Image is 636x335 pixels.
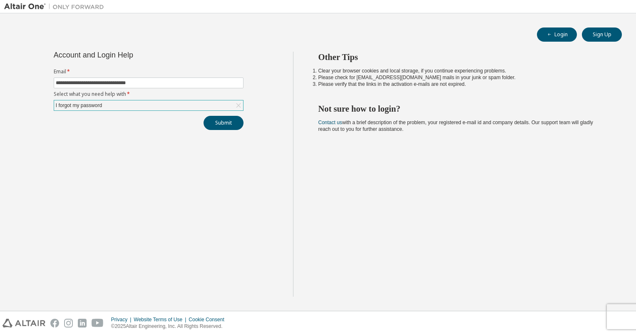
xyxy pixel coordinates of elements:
[54,68,243,75] label: Email
[50,319,59,327] img: facebook.svg
[4,2,108,11] img: Altair One
[54,52,206,58] div: Account and Login Help
[111,323,229,330] p: © 2025 Altair Engineering, Inc. All Rights Reserved.
[318,52,607,62] h2: Other Tips
[54,91,243,97] label: Select what you need help with
[78,319,87,327] img: linkedin.svg
[54,100,243,110] div: I forgot my password
[318,74,607,81] li: Please check for [EMAIL_ADDRESS][DOMAIN_NAME] mails in your junk or spam folder.
[318,67,607,74] li: Clear your browser cookies and local storage, if you continue experiencing problems.
[189,316,229,323] div: Cookie Consent
[537,27,577,42] button: Login
[2,319,45,327] img: altair_logo.svg
[318,120,593,132] span: with a brief description of the problem, your registered e-mail id and company details. Our suppo...
[55,101,103,110] div: I forgot my password
[318,103,607,114] h2: Not sure how to login?
[318,120,342,125] a: Contact us
[111,316,134,323] div: Privacy
[92,319,104,327] img: youtube.svg
[134,316,189,323] div: Website Terms of Use
[204,116,243,130] button: Submit
[64,319,73,327] img: instagram.svg
[582,27,622,42] button: Sign Up
[318,81,607,87] li: Please verify that the links in the activation e-mails are not expired.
